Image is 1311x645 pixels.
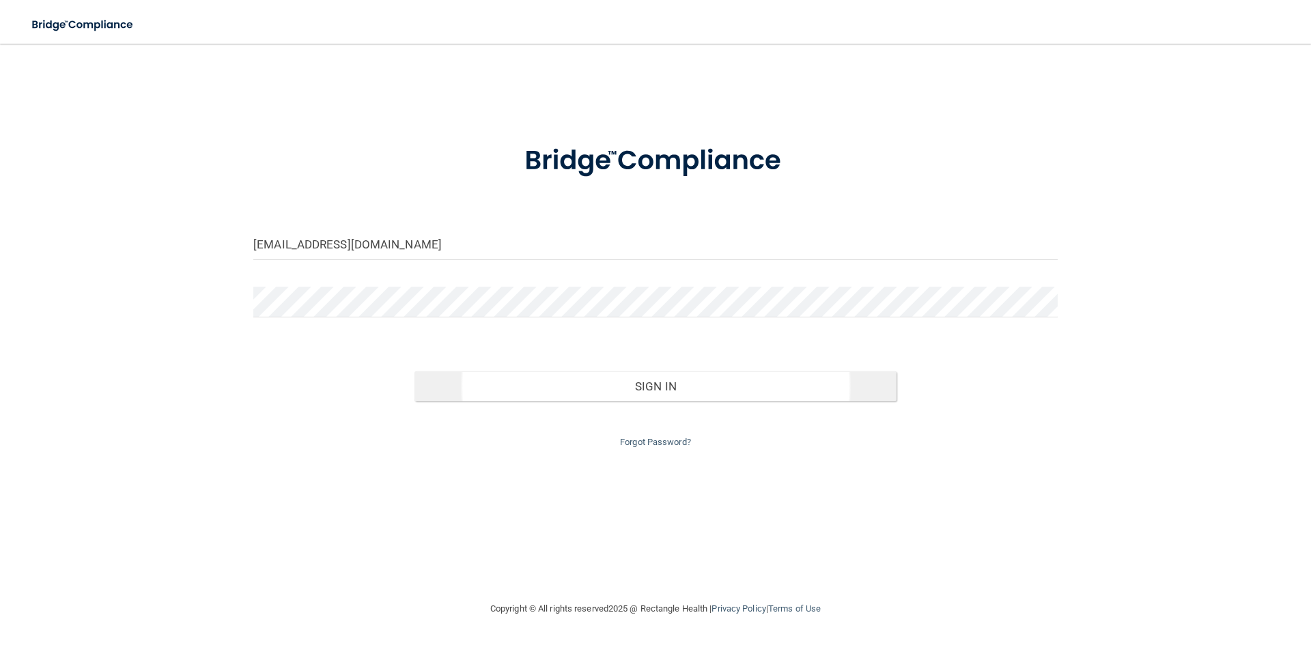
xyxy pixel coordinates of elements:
[711,603,765,614] a: Privacy Policy
[406,587,905,631] div: Copyright © All rights reserved 2025 @ Rectangle Health | |
[1075,548,1295,603] iframe: Drift Widget Chat Controller
[496,126,815,197] img: bridge_compliance_login_screen.278c3ca4.svg
[253,229,1058,260] input: Email
[620,437,691,447] a: Forgot Password?
[414,371,897,401] button: Sign In
[20,11,146,39] img: bridge_compliance_login_screen.278c3ca4.svg
[768,603,821,614] a: Terms of Use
